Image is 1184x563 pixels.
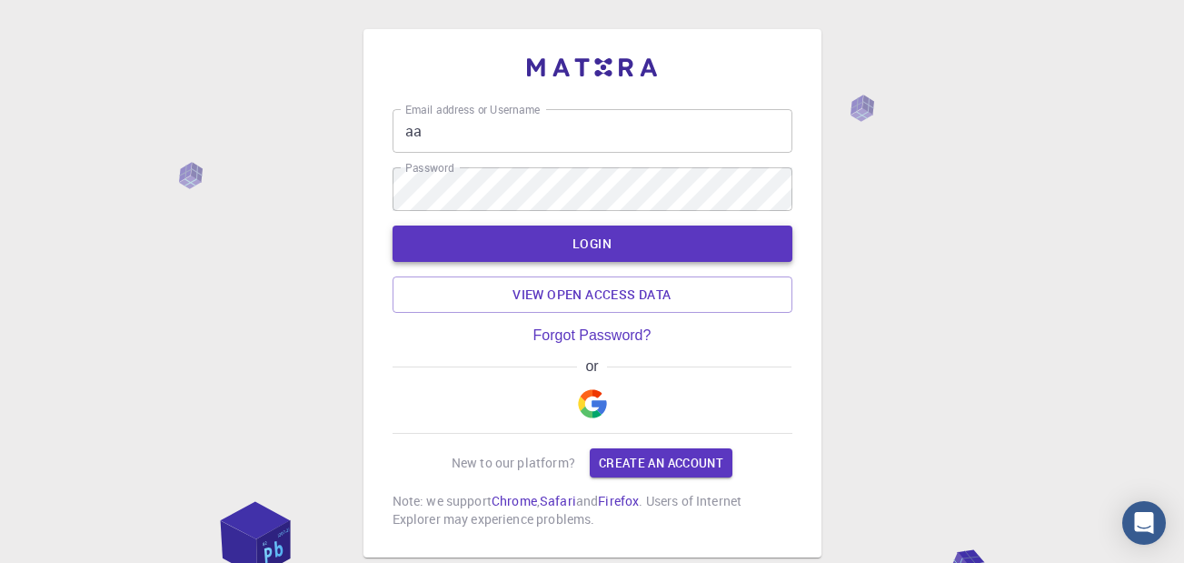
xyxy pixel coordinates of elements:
[577,358,607,375] span: or
[598,492,639,509] a: Firefox
[405,102,540,117] label: Email address or Username
[1122,501,1166,545] div: Open Intercom Messenger
[393,276,792,313] a: View open access data
[492,492,537,509] a: Chrome
[578,389,607,418] img: Google
[452,454,575,472] p: New to our platform?
[533,327,652,344] a: Forgot Password?
[590,448,732,478] a: Create an account
[540,492,576,509] a: Safari
[393,226,792,262] button: LOGIN
[405,160,453,176] label: Password
[393,492,792,528] p: Note: we support , and . Users of Internet Explorer may experience problems.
